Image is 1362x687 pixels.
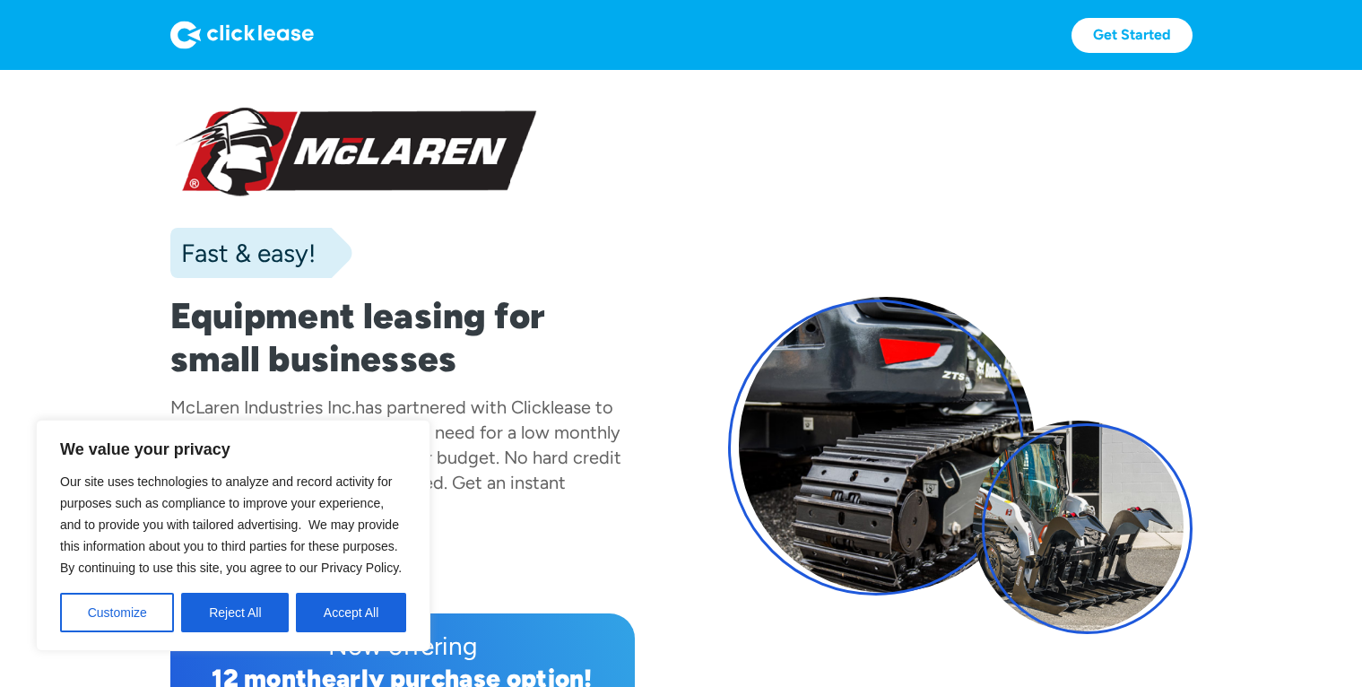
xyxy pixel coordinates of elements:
div: We value your privacy [36,420,430,651]
p: We value your privacy [60,439,406,460]
div: Fast & easy! [170,235,316,271]
span: Our site uses technologies to analyze and record activity for purposes such as compliance to impr... [60,474,402,575]
button: Reject All [181,593,289,632]
div: has partnered with Clicklease to help you get the equipment you need for a low monthly payment, c... [170,396,621,518]
h1: Equipment leasing for small businesses [170,294,635,380]
button: Customize [60,593,174,632]
button: Accept All [296,593,406,632]
a: Get Started [1071,18,1193,53]
div: McLaren Industries Inc. [170,396,355,418]
img: Logo [170,21,314,49]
